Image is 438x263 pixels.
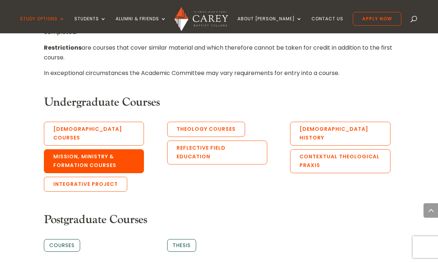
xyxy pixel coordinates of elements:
[44,43,82,52] strong: Restrictions
[44,239,80,251] a: Courses
[167,141,268,164] a: Reflective Field Education
[44,213,394,230] h3: Postgraduate Courses
[167,239,196,251] a: Thesis
[167,122,245,137] a: Theology Courses
[44,122,144,146] a: [DEMOGRAPHIC_DATA] Courses
[237,16,302,33] a: About [PERSON_NAME]
[353,12,401,26] a: Apply Now
[44,149,144,173] a: Mission, Ministry & Formation Courses
[44,43,394,68] p: are courses that cover similar material and which therefore cannot be taken for credit in additio...
[311,16,343,33] a: Contact Us
[44,177,127,192] a: Integrative Project
[290,122,391,146] a: [DEMOGRAPHIC_DATA] History
[174,7,228,31] img: Carey Baptist College
[74,16,106,33] a: Students
[20,16,65,33] a: Study Options
[290,149,391,173] a: Contextual Theological Praxis
[116,16,166,33] a: Alumni & Friends
[44,68,394,78] p: In exceptional circumstances the Academic Committee may vary requirements for entry into a course.
[44,96,394,113] h3: Undergraduate Courses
